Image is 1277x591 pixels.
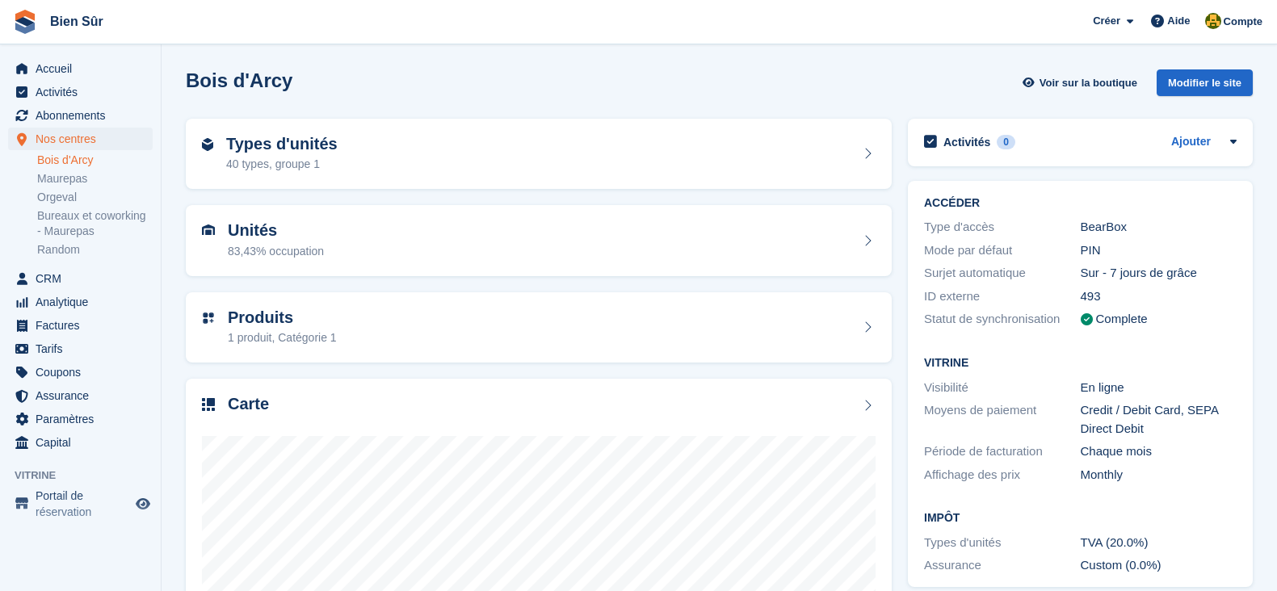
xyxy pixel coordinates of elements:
a: menu [8,57,153,80]
a: menu [8,314,153,337]
h2: Vitrine [924,357,1237,370]
div: ID externe [924,287,1081,306]
h2: Impôt [924,512,1237,525]
div: Statut de synchronisation [924,310,1081,329]
div: Chaque mois [1081,442,1237,461]
a: Orgeval [37,190,153,205]
span: Coupons [36,361,132,384]
a: menu [8,408,153,430]
div: Type d'accès [924,218,1081,237]
img: unit-type-icn-2b2737a686de81e16bb02015468b77c625bbabd49415b5ef34ead5e3b44a266d.svg [202,138,213,151]
span: Analytique [36,291,132,313]
div: 0 [997,135,1015,149]
a: menu [8,431,153,454]
span: Voir sur la boutique [1040,75,1137,91]
a: Types d'unités 40 types, groupe 1 [186,119,892,190]
div: Complete [1096,310,1148,329]
div: Mode par défaut [924,241,1081,260]
span: Compte [1224,14,1262,30]
span: Paramètres [36,408,132,430]
h2: Carte [228,395,269,413]
div: Modifier le site [1157,69,1253,96]
a: Produits 1 produit, Catégorie 1 [186,292,892,363]
img: stora-icon-8386f47178a22dfd0bd8f6a31ec36ba5ce8667c1dd55bd0f319d3a0aa187defe.svg [13,10,37,34]
a: Boutique d'aperçu [133,494,153,513]
a: Ajouter [1171,133,1211,152]
img: unit-icn-7be61d7bf1b0ce9d3e12c5938cc71ed9869f7b940bace4675aadf7bd6d80202e.svg [202,224,215,236]
h2: Produits [228,308,337,327]
img: custom-product-icn-752c56ca05d30b4aa98f6f15887a0e09747e85b44ffffa43cff429088544963d.svg [202,312,215,325]
h2: Activités [943,135,990,149]
div: En ligne [1081,379,1237,397]
span: Accueil [36,57,132,80]
h2: Bois d'Arcy [186,69,292,91]
span: Tarifs [36,337,132,360]
a: Voir sur la boutique [1021,69,1144,96]
h2: Types d'unités [226,135,338,153]
a: menu [8,267,153,290]
span: Aide [1167,13,1190,29]
div: PIN [1081,241,1237,260]
a: Modifier le site [1157,69,1253,103]
a: Random [37,242,153,258]
div: Moyens de paiement [924,401,1081,438]
a: Bureaux et coworking - Maurepas [37,208,153,239]
span: Activités [36,81,132,103]
span: Nos centres [36,128,132,150]
div: Types d'unités [924,534,1081,552]
h2: ACCÉDER [924,197,1237,210]
img: Fatima Kelaaoui [1205,13,1221,29]
span: Assurance [36,384,132,407]
div: Affichage des prix [924,466,1081,484]
img: map-icn-33ee37083ee616e46c38cad1a60f524a97daa1e2b2c8c0bc3eb3415660979fc1.svg [202,398,215,411]
span: CRM [36,267,132,290]
div: 83,43% occupation [228,243,324,260]
a: menu [8,337,153,360]
div: Surjet automatique [924,264,1081,283]
span: Abonnements [36,104,132,127]
a: Unités 83,43% occupation [186,205,892,276]
div: 493 [1081,287,1237,306]
span: Vitrine [15,467,161,484]
div: Visibilité [924,379,1081,397]
a: menu [8,361,153,384]
h2: Unités [228,221,324,240]
a: menu [8,384,153,407]
a: Maurepas [37,171,153,187]
span: Portail de réservation [36,488,132,520]
div: TVA (20.0%) [1081,534,1237,552]
span: Capital [36,431,132,454]
div: 40 types, groupe 1 [226,156,338,173]
div: Sur - 7 jours de grâce [1081,264,1237,283]
a: menu [8,81,153,103]
span: Factures [36,314,132,337]
div: Assurance [924,556,1081,575]
a: Bois d'Arcy [37,153,153,168]
div: 1 produit, Catégorie 1 [228,329,337,346]
div: BearBox [1081,218,1237,237]
a: menu [8,104,153,127]
div: Monthly [1081,466,1237,484]
a: Bien Sûr [44,8,110,35]
a: menu [8,291,153,313]
div: Custom (0.0%) [1081,556,1237,575]
span: Créer [1093,13,1120,29]
div: Credit / Debit Card, SEPA Direct Debit [1081,401,1237,438]
a: menu [8,488,153,520]
div: Période de facturation [924,442,1081,461]
a: menu [8,128,153,150]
